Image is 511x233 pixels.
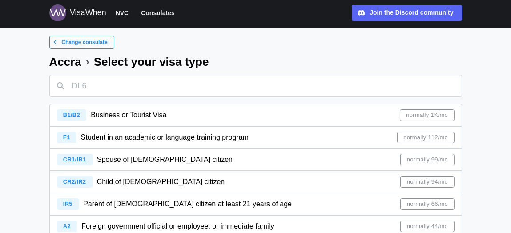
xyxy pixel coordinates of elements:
button: NVC [112,7,133,19]
div: › [86,56,89,67]
a: B1/B2 Business or Tourist Visanormally 1K/mo [49,104,462,126]
span: F1 [63,134,70,141]
span: Parent of [DEMOGRAPHIC_DATA] citizen at least 21 years of age [83,200,292,208]
a: IR5 Parent of [DEMOGRAPHIC_DATA] citizen at least 21 years of agenormally 66/mo [49,193,462,215]
span: normally 66/mo [407,199,448,209]
span: normally 112/mo [403,132,448,143]
a: Logo for VisaWhen VisaWhen [49,4,106,21]
button: Consulates [137,7,178,19]
span: A2 [63,223,71,229]
span: Child of [DEMOGRAPHIC_DATA] citizen [97,178,225,185]
img: Logo for VisaWhen [49,4,66,21]
span: Student in an academic or language training program [81,133,249,141]
span: normally 99/mo [407,154,448,165]
a: F1 Student in an academic or language training programnormally 112/mo [49,126,462,149]
span: CR2/IR2 [63,178,86,185]
div: Select your visa type [94,56,209,68]
span: normally 1K/mo [406,110,448,121]
span: normally 44/mo [407,221,448,232]
a: CR2/IR2 Child of [DEMOGRAPHIC_DATA] citizennormally 94/mo [49,171,462,193]
span: Change consulate [61,36,107,48]
span: NVC [116,8,129,18]
input: DL6 [49,75,462,97]
span: Spouse of [DEMOGRAPHIC_DATA] citizen [97,156,233,163]
span: B1/B2 [63,112,80,118]
div: VisaWhen [70,7,106,19]
a: CR1/IR1 Spouse of [DEMOGRAPHIC_DATA] citizennormally 99/mo [49,149,462,171]
span: CR1/IR1 [63,156,86,163]
span: IR5 [63,201,72,207]
div: Accra [49,56,81,68]
span: normally 94/mo [407,177,448,187]
span: Consulates [141,8,174,18]
span: Foreign government official or employee, or immediate family [81,222,274,230]
div: Join the Discord community [370,8,453,18]
span: Business or Tourist Visa [91,111,166,119]
a: Join the Discord community [352,5,462,21]
a: Change consulate [49,36,114,49]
